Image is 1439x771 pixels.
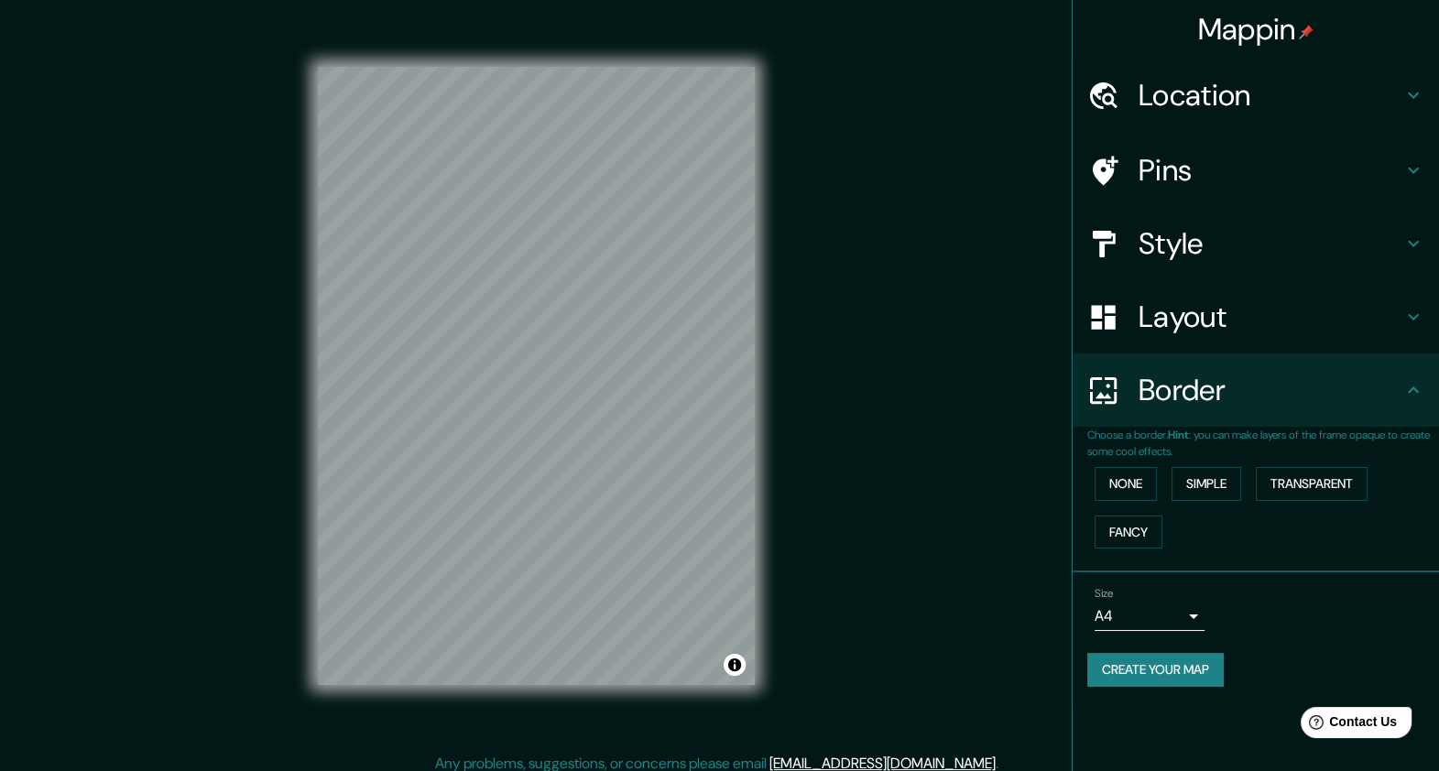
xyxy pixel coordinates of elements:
[1095,516,1162,549] button: Fancy
[1256,467,1368,501] button: Transparent
[1139,299,1402,335] h4: Layout
[1095,602,1205,631] div: A4
[318,67,755,685] canvas: Map
[1139,77,1402,114] h4: Location
[1139,225,1402,262] h4: Style
[1095,467,1157,501] button: None
[1073,353,1439,427] div: Border
[1095,586,1114,602] label: Size
[1299,25,1314,39] img: pin-icon.png
[1073,134,1439,207] div: Pins
[1073,280,1439,353] div: Layout
[1073,207,1439,280] div: Style
[1087,427,1439,460] p: Choose a border. : you can make layers of the frame opaque to create some cool effects.
[1073,59,1439,132] div: Location
[1198,11,1314,48] h4: Mappin
[1276,700,1419,751] iframe: Help widget launcher
[1172,467,1241,501] button: Simple
[724,654,746,676] button: Toggle attribution
[1139,152,1402,189] h4: Pins
[1168,428,1189,442] b: Hint
[1087,653,1224,687] button: Create your map
[1139,372,1402,408] h4: Border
